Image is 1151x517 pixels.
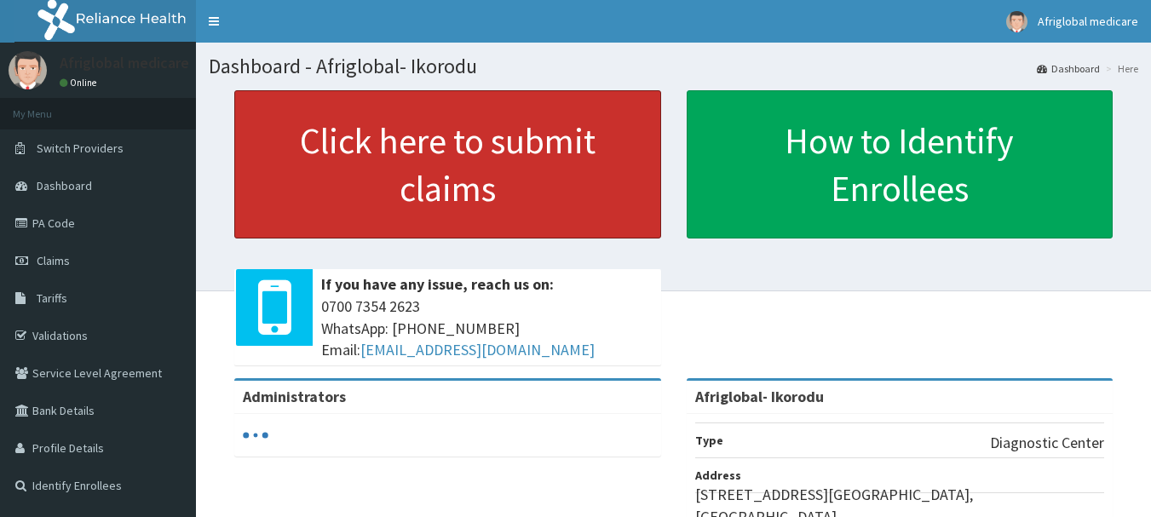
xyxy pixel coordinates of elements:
img: User Image [1006,11,1027,32]
a: Click here to submit claims [234,90,661,238]
span: Dashboard [37,178,92,193]
b: If you have any issue, reach us on: [321,274,554,294]
b: Type [695,433,723,448]
strong: Afriglobal- Ikorodu [695,387,824,406]
b: Address [695,468,741,483]
span: Afriglobal medicare [1038,14,1138,29]
li: Here [1102,61,1138,76]
span: 0700 7354 2623 WhatsApp: [PHONE_NUMBER] Email: [321,296,653,361]
svg: audio-loading [243,422,268,448]
img: User Image [9,51,47,89]
span: Tariffs [37,290,67,306]
span: Switch Providers [37,141,124,156]
b: Administrators [243,387,346,406]
p: Afriglobal medicare [60,55,189,71]
span: Claims [37,253,70,268]
a: Online [60,77,101,89]
a: Dashboard [1037,61,1100,76]
a: How to Identify Enrollees [687,90,1114,238]
a: [EMAIL_ADDRESS][DOMAIN_NAME] [360,340,595,359]
p: Diagnostic Center [990,432,1104,454]
h1: Dashboard - Afriglobal- Ikorodu [209,55,1138,78]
